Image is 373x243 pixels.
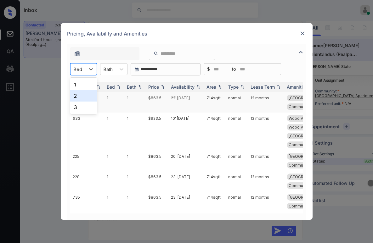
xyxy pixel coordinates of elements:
[104,151,124,171] td: 1
[204,191,226,212] td: 714 sqft
[289,174,362,179] span: [GEOGRAPHIC_DATA][PERSON_NAME]...
[124,92,146,113] td: 1
[168,92,204,113] td: 22' [DATE]
[289,204,318,208] span: Community Fee
[168,151,204,171] td: 20' [DATE]
[289,134,362,138] span: [GEOGRAPHIC_DATA][PERSON_NAME]...
[204,113,226,151] td: 714 sqft
[226,151,248,171] td: normal
[204,92,226,113] td: 714 sqft
[289,96,362,100] span: [GEOGRAPHIC_DATA][PERSON_NAME]...
[228,84,239,90] div: Type
[70,102,97,113] div: 3
[289,183,318,188] span: Community Fee
[248,171,284,191] td: 12 months
[217,85,223,89] img: sorting
[137,85,143,89] img: sorting
[287,84,308,90] div: Amenities
[70,191,104,212] td: 735
[160,85,166,89] img: sorting
[168,191,204,212] td: 23' [DATE]
[226,191,248,212] td: normal
[248,151,284,171] td: 12 months
[206,84,216,90] div: Area
[289,163,318,168] span: Community Fee
[248,92,284,113] td: 12 months
[95,85,102,89] img: sorting
[289,154,362,159] span: [GEOGRAPHIC_DATA][PERSON_NAME]...
[232,66,236,73] span: to
[226,171,248,191] td: normal
[251,84,275,90] div: Lease Term
[289,125,319,130] span: Wood Vinyl Livi...
[124,151,146,171] td: 1
[70,151,104,171] td: 225
[70,113,104,151] td: 633
[248,191,284,212] td: 12 months
[275,85,282,89] img: sorting
[289,195,362,200] span: [GEOGRAPHIC_DATA][PERSON_NAME]...
[107,84,115,90] div: Bed
[61,23,313,44] div: Pricing, Availability and Amenities
[104,92,124,113] td: 1
[299,30,306,36] img: close
[204,151,226,171] td: 714 sqft
[289,142,318,147] span: Community Fee
[104,113,124,151] td: 1
[248,113,284,151] td: 12 months
[148,84,159,90] div: Price
[124,191,146,212] td: 1
[146,171,168,191] td: $863.5
[154,51,158,56] img: icon-zuma
[171,84,195,90] div: Availability
[168,171,204,191] td: 23' [DATE]
[226,92,248,113] td: normal
[239,85,246,89] img: sorting
[124,113,146,151] td: 1
[127,84,136,90] div: Bath
[146,92,168,113] td: $863.5
[146,113,168,151] td: $923.5
[146,151,168,171] td: $863.5
[116,85,122,89] img: sorting
[124,171,146,191] td: 1
[207,66,210,73] span: $
[74,51,80,57] img: icon-zuma
[70,90,97,102] div: 2
[297,48,305,56] img: icon-zuma
[70,79,97,90] div: 1
[204,171,226,191] td: 714 sqft
[226,113,248,151] td: normal
[168,113,204,151] td: 10' [DATE]
[289,104,318,109] span: Community Fee
[104,171,124,191] td: 1
[146,191,168,212] td: $863.5
[289,116,320,121] span: Wood Vinyl Dini...
[104,191,124,212] td: 1
[70,171,104,191] td: 228
[195,85,201,89] img: sorting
